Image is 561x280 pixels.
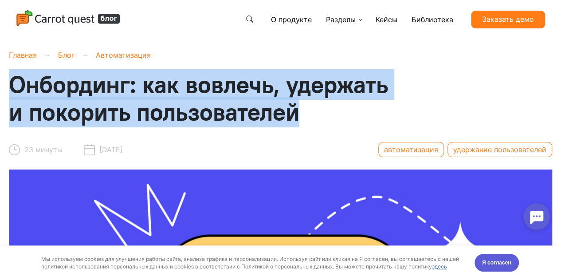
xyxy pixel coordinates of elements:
[408,11,457,28] a: Библиотека
[432,18,447,24] a: здесь
[482,13,511,22] span: Я согласен
[41,10,464,25] div: Мы используем cookies для улучшения работы сайта, анализа трафика и персонализации. Используя сай...
[16,10,121,28] img: Carrot quest
[267,11,315,28] a: О продукте
[84,140,123,159] div: [DATE]
[322,11,365,28] a: Разделы
[471,11,545,28] a: Заказать демо
[372,11,401,28] a: Кейсы
[447,142,552,157] a: удержание пользователей
[475,8,519,26] button: Я согласен
[378,142,444,157] a: автоматизация
[9,140,63,159] div: 23 минуты
[9,51,37,59] a: Главная
[9,69,388,127] span: Онбординг: как вовлечь, удержать и покорить пользователей
[96,51,151,59] a: Автоматизация
[58,51,75,59] a: Блог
